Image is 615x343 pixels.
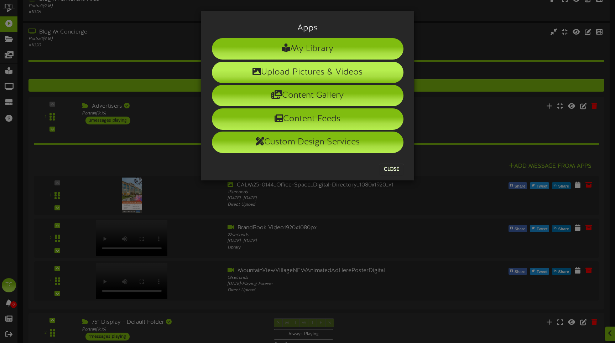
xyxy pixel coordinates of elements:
[212,85,403,106] li: Content Gallery
[212,132,403,153] li: Custom Design Services
[212,38,403,60] li: My Library
[380,164,403,175] button: Close
[212,108,403,130] li: Content Feeds
[212,24,403,33] h3: Apps
[212,62,403,83] li: Upload Pictures & Videos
